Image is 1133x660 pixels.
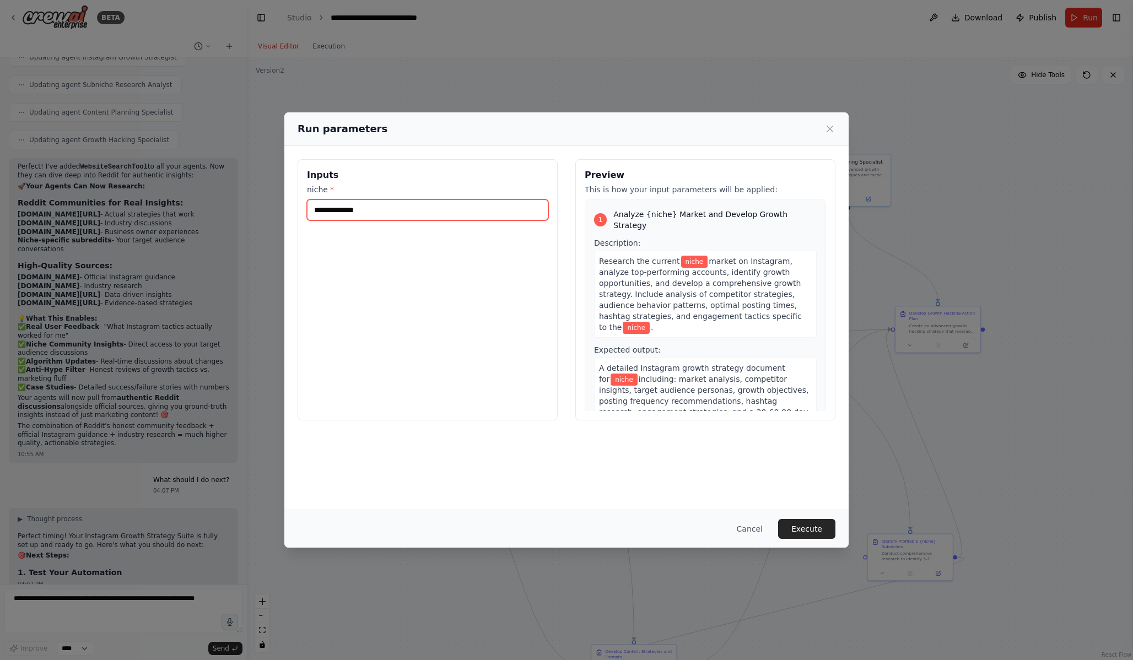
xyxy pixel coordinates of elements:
span: Analyze {niche} Market and Develop Growth Strategy [613,209,817,231]
h2: Run parameters [298,121,387,137]
button: Cancel [728,519,771,539]
span: Expected output: [594,345,661,354]
button: Execute [778,519,835,539]
div: 1 [594,213,607,226]
p: This is how your input parameters will be applied: [585,184,826,195]
span: . [651,323,653,332]
label: niche [307,184,548,195]
span: Variable: niche [623,322,650,334]
span: A detailed Instagram growth strategy document for [599,364,785,383]
span: Research the current [599,257,680,266]
span: Variable: niche [681,256,708,268]
h3: Preview [585,169,826,182]
h3: Inputs [307,169,548,182]
span: Description: [594,239,640,247]
span: Variable: niche [611,374,638,386]
span: including: market analysis, competitor insights, target audience personas, growth objectives, pos... [599,375,808,428]
span: market on Instagram, analyze top-performing accounts, identify growth opportunities, and develop ... [599,257,802,332]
